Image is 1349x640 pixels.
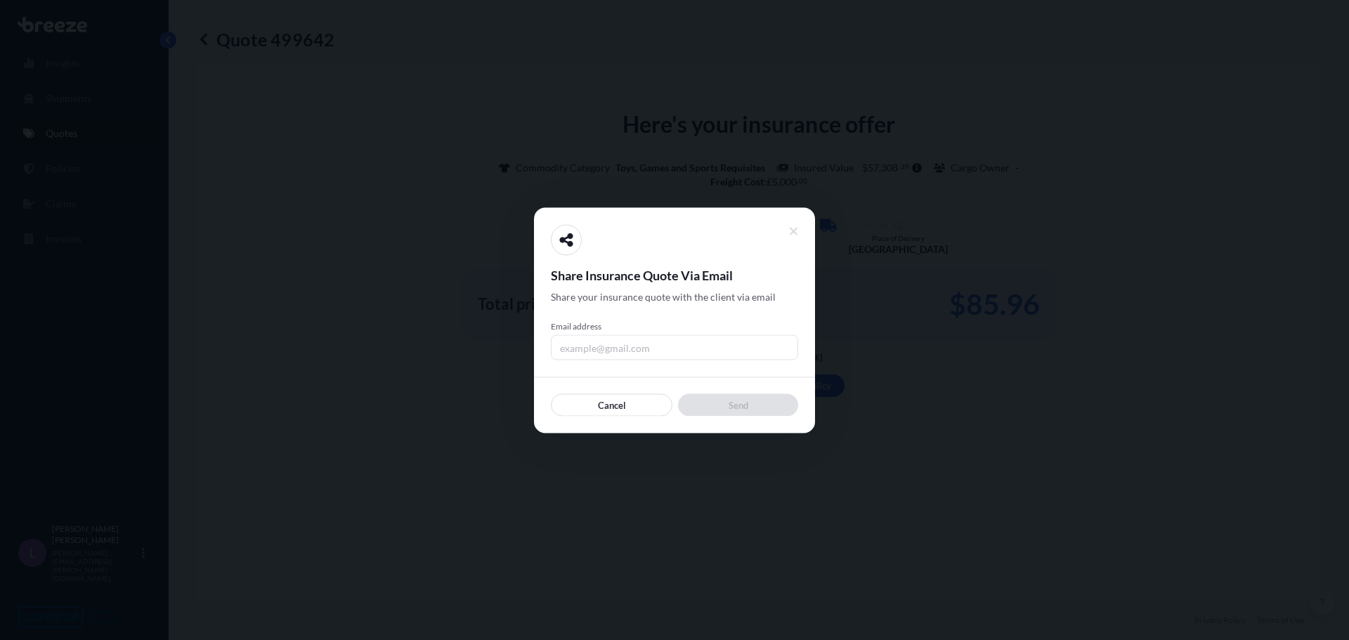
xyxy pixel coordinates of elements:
[729,398,748,412] p: Send
[598,398,626,412] p: Cancel
[551,266,798,283] span: Share Insurance Quote Via Email
[551,320,798,332] span: Email address
[678,393,798,416] button: Send
[551,289,776,303] span: Share your insurance quote with the client via email
[551,334,798,360] input: example@gmail.com
[551,393,672,416] button: Cancel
